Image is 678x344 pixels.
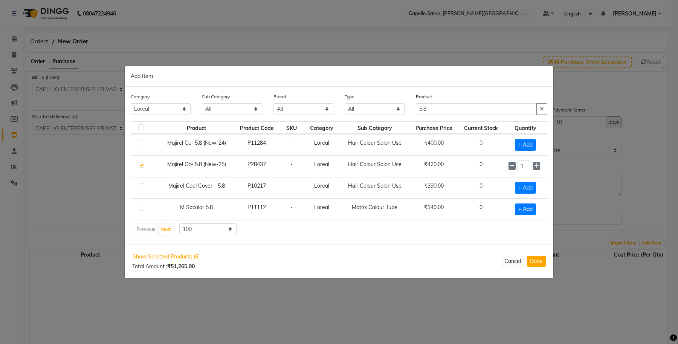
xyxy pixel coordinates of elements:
th: Product [159,121,234,134]
td: Loreal [304,199,339,220]
th: Product Code [234,121,279,134]
label: Category [131,93,150,100]
th: SKU [280,121,304,134]
td: - [280,177,304,199]
td: P11284 [234,134,279,156]
span: Show Selected Products (6) [132,252,200,261]
td: 0 [458,134,504,156]
td: ₹420.00 [410,156,458,177]
td: 0 [458,199,504,220]
td: Majirel Cool Cover - 5.8 [159,177,234,199]
td: Matrix Colour Tube [340,199,410,220]
th: Current Stock [458,121,504,134]
td: 0 [458,177,504,199]
td: P10217 [234,177,279,199]
td: Loreal [304,134,339,156]
td: Hair Colour Salon Use [340,156,410,177]
span: + Add [515,182,536,194]
label: Product [416,93,432,100]
input: Search or Scan Product [416,103,537,115]
td: M Socolor 5.8 [159,199,234,220]
div: Add Item [125,66,553,87]
td: ₹340.00 [410,199,458,220]
th: Quantity [504,121,547,134]
td: Loreal [304,177,339,199]
th: Category [304,121,339,134]
td: P11112 [234,199,279,220]
td: ₹390.00 [410,177,458,199]
td: - [280,134,304,156]
td: - [280,199,304,220]
button: Cancel [501,256,524,267]
td: Majirel Cc- 5.8 (New-25) [159,156,234,177]
span: Total Amount : [132,263,195,270]
span: Purchase Price [415,125,452,131]
span: + Add [515,139,536,151]
label: Brand [273,93,286,100]
b: ₹51,265.00 [167,263,195,270]
label: Sub Category [202,93,230,100]
td: Hair Colour Salon Use [340,134,410,156]
td: Hair Colour Salon Use [340,177,410,199]
td: ₹400.00 [410,134,458,156]
span: + Add [515,203,536,215]
td: Loreal [304,156,339,177]
td: Majirel Cc- 5.8 (New-24) [159,134,234,156]
td: - [280,156,304,177]
button: Done [527,256,546,267]
th: Sub Category [340,121,410,134]
label: Type [345,93,354,100]
td: P28437 [234,156,279,177]
td: 0 [458,156,504,177]
button: Next [159,224,173,235]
